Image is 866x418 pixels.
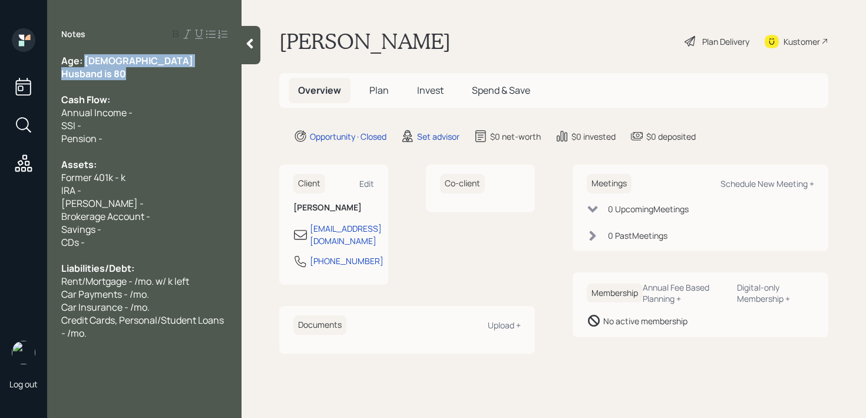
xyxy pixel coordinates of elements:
span: Spend & Save [472,84,530,97]
label: Notes [61,28,85,40]
div: Annual Fee Based Planning + [643,282,728,304]
div: Schedule New Meeting + [720,178,814,189]
span: Overview [298,84,341,97]
h1: [PERSON_NAME] [279,28,451,54]
div: [EMAIL_ADDRESS][DOMAIN_NAME] [310,222,382,247]
span: Invest [417,84,444,97]
span: Plan [369,84,389,97]
h6: Documents [293,315,346,335]
span: CDs - [61,236,85,249]
h6: Meetings [587,174,632,193]
img: retirable_logo.png [12,341,35,364]
div: Kustomer [784,35,820,48]
span: Cash Flow: [61,93,110,106]
span: SSI - [61,119,81,132]
span: Savings - [61,223,101,236]
span: Rent/Mortgage - /mo. w/ k left [61,275,189,288]
div: [PHONE_NUMBER] [310,255,384,267]
h6: [PERSON_NAME] [293,203,374,213]
h6: Client [293,174,325,193]
span: [PERSON_NAME] - [61,197,144,210]
div: Edit [359,178,374,189]
div: $0 net-worth [490,130,541,143]
span: Brokerage Account - [61,210,150,223]
span: Assets: [61,158,97,171]
div: Plan Delivery [702,35,749,48]
h6: Co-client [440,174,485,193]
div: Set advisor [417,130,460,143]
div: Upload + [488,320,521,331]
span: Car Payments - /mo. [61,288,149,301]
div: Log out [9,378,38,390]
div: $0 deposited [646,130,696,143]
span: Age: [DEMOGRAPHIC_DATA] [61,54,193,67]
h6: Membership [587,284,643,303]
span: Former 401k - k [61,171,125,184]
span: Pension - [61,132,103,145]
div: No active membership [603,315,687,327]
div: 0 Past Meeting s [608,229,667,242]
div: $0 invested [571,130,616,143]
span: Annual Income - [61,106,133,119]
div: Digital-only Membership + [737,282,814,304]
div: Opportunity · Closed [310,130,386,143]
div: 0 Upcoming Meeting s [608,203,689,215]
span: Car Insurance - /mo. [61,301,150,314]
span: Husband is 80 [61,67,126,80]
span: Credit Cards, Personal/Student Loans - /mo. [61,314,226,340]
span: Liabilities/Debt: [61,262,134,275]
span: IRA - [61,184,81,197]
